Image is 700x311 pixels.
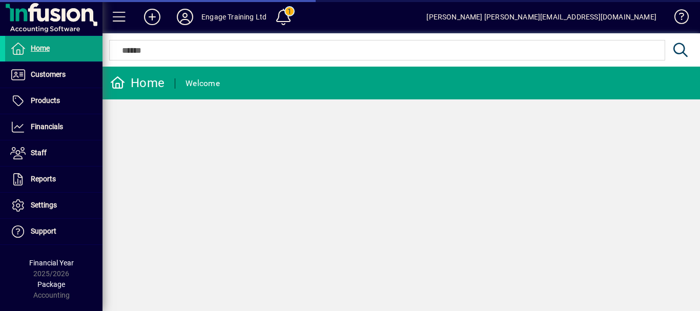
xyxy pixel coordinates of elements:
[31,227,56,235] span: Support
[31,122,63,131] span: Financials
[5,62,102,88] a: Customers
[31,44,50,52] span: Home
[426,9,656,25] div: [PERSON_NAME] [PERSON_NAME][EMAIL_ADDRESS][DOMAIN_NAME]
[186,75,220,92] div: Welcome
[5,88,102,114] a: Products
[31,201,57,209] span: Settings
[5,193,102,218] a: Settings
[169,8,201,26] button: Profile
[29,259,74,267] span: Financial Year
[31,175,56,183] span: Reports
[110,75,164,91] div: Home
[31,149,47,157] span: Staff
[5,167,102,192] a: Reports
[37,280,65,288] span: Package
[667,2,687,35] a: Knowledge Base
[5,140,102,166] a: Staff
[5,219,102,244] a: Support
[136,8,169,26] button: Add
[5,114,102,140] a: Financials
[31,70,66,78] span: Customers
[31,96,60,105] span: Products
[201,9,266,25] div: Engage Training Ltd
